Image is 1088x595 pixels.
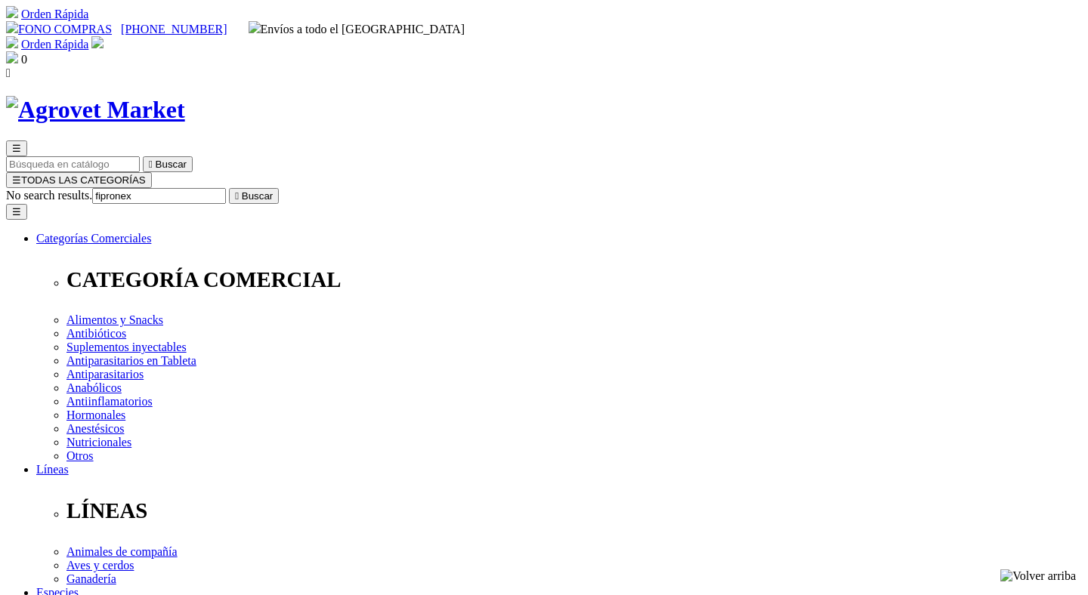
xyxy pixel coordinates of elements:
a: Categorías Comerciales [36,232,151,245]
a: Orden Rápida [21,8,88,20]
a: Antiparasitarios [66,368,144,381]
a: Antibióticos [66,327,126,340]
button: ☰ [6,140,27,156]
a: Suplementos inyectables [66,341,187,353]
span: 0 [21,53,27,66]
a: Anestésicos [66,422,124,435]
a: Alimentos y Snacks [66,313,163,326]
img: user.svg [91,36,104,48]
button: ☰ [6,204,27,220]
img: delivery-truck.svg [249,21,261,33]
span: ☰ [12,174,21,186]
img: shopping-bag.svg [6,51,18,63]
a: FONO COMPRAS [6,23,112,35]
span: ☰ [12,143,21,154]
a: Orden Rápida [21,38,88,51]
button:  Buscar [143,156,193,172]
p: LÍNEAS [66,498,1082,523]
a: [PHONE_NUMBER] [121,23,227,35]
img: shopping-cart.svg [6,6,18,18]
img: Volver arriba [1000,569,1076,583]
p: CATEGORÍA COMERCIAL [66,267,1082,292]
a: Antiinflamatorios [66,395,153,408]
span: No search results. [6,189,92,202]
span: Buscar [242,190,273,202]
i:  [235,190,239,202]
img: Agrovet Market [6,96,185,124]
a: Acceda a su cuenta de cliente [91,38,104,51]
button: ☰TODAS LAS CATEGORÍAS [6,172,152,188]
i:  [6,66,11,79]
a: Hormonales [66,408,125,421]
input: Buscar [6,156,140,172]
img: phone.svg [6,21,18,33]
button:  Buscar [229,188,279,204]
img: shopping-cart.svg [6,36,18,48]
a: Antiparasitarios en Tableta [66,354,196,367]
a: Anabólicos [66,381,122,394]
input: Buscar [92,188,226,204]
span: Buscar [156,159,187,170]
i:  [149,159,153,170]
span: Envíos a todo el [GEOGRAPHIC_DATA] [249,23,465,35]
iframe: Brevo live chat [8,431,261,587]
